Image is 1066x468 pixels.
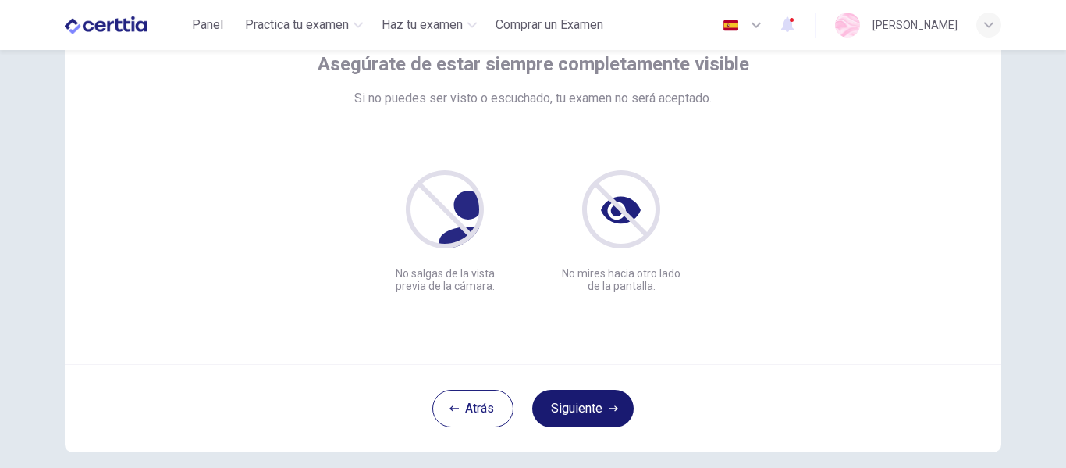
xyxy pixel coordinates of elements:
[382,267,508,292] p: No salgas de la vista previa de la cámara.
[318,52,749,77] span: Asegúrate de estar siempre completamente visible
[496,16,603,34] span: Comprar un Examen
[382,16,463,34] span: Haz tu examen
[65,9,147,41] img: CERTTIA logo
[239,11,369,39] button: Practica tu examen
[835,13,860,38] img: Profile picture
[183,11,233,39] button: Panel
[375,11,483,39] button: Haz tu examen
[558,267,684,292] p: No mires hacia otro lado de la pantalla.
[354,89,712,108] span: Si no puedes ser visto o escuchado, tu examen no será aceptado.
[489,11,609,39] button: Comprar un Examen
[872,16,958,34] div: [PERSON_NAME]
[192,16,223,34] span: Panel
[532,390,634,427] button: Siguiente
[245,16,349,34] span: Practica tu examen
[432,390,513,427] button: Atrás
[65,9,183,41] a: CERTTIA logo
[721,20,741,31] img: es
